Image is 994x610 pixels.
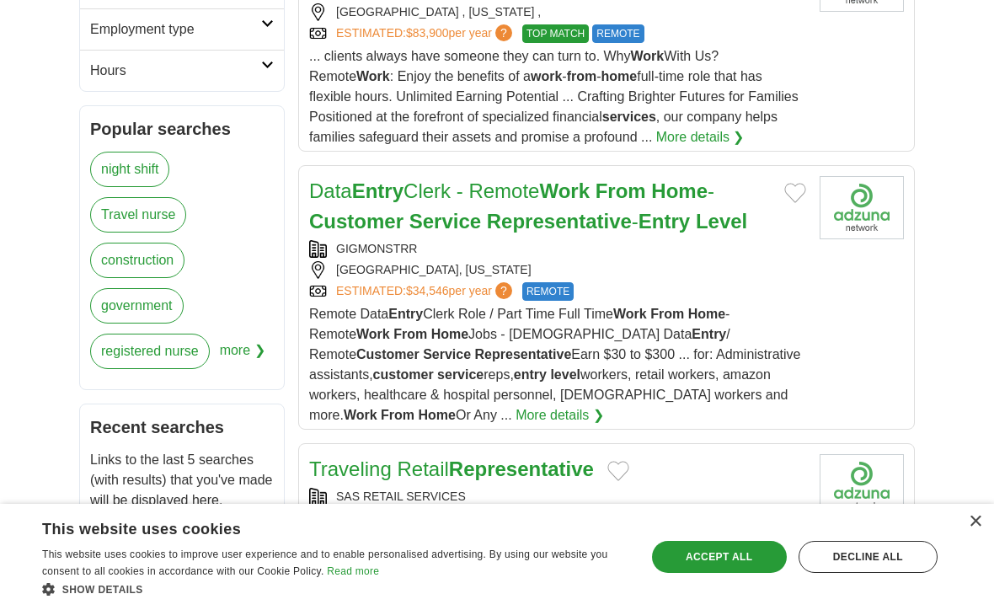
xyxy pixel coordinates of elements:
strong: Work [356,327,390,341]
strong: Entry [639,210,690,233]
a: construction [90,243,184,278]
div: GIGMONSTRR [309,240,806,258]
img: Company logo [820,454,904,517]
span: more ❯ [220,334,265,379]
strong: entry [514,367,547,382]
div: [GEOGRAPHIC_DATA] , [US_STATE] , [309,3,806,21]
strong: From [381,408,414,422]
strong: Home [431,327,468,341]
div: [GEOGRAPHIC_DATA], [US_STATE] [309,261,806,279]
span: Show details [62,584,143,596]
a: ESTIMATED:$83,900per year? [336,24,516,43]
a: More details ❯ [516,405,604,425]
span: ? [495,282,512,299]
a: government [90,288,184,324]
button: Add to favorite jobs [607,461,629,481]
span: ? [495,24,512,41]
strong: home [601,69,638,83]
a: Traveling RetailRepresentative [309,457,594,480]
strong: Entry [388,307,423,321]
span: Remote Data Clerk Role / Part Time Full Time - Remote Jobs - [DEMOGRAPHIC_DATA] Data / Remote Ear... [309,307,800,422]
div: SAS RETAIL SERVICES [309,488,806,506]
strong: Work [344,408,377,422]
h2: Popular searches [90,116,274,142]
h2: Hours [90,61,261,81]
strong: From [650,307,684,321]
a: Travel nurse [90,197,186,233]
p: Links to the last 5 searches (with results) that you've made will be displayed here. [90,450,274,511]
strong: services [602,110,656,124]
h2: Recent searches [90,415,274,440]
img: Company logo [820,176,904,239]
a: More details ❯ [656,127,745,147]
strong: Service [423,347,471,361]
strong: work [531,69,562,83]
a: night shift [90,152,169,187]
strong: Work [356,69,390,83]
strong: Service [409,210,481,233]
strong: Level [696,210,747,233]
strong: from [567,69,597,83]
div: This website uses cookies [42,514,586,539]
a: Hours [80,50,284,91]
strong: Work [613,307,647,321]
strong: customer [373,367,434,382]
span: REMOTE [592,24,644,43]
strong: Home [651,179,708,202]
span: $34,546 [406,284,449,297]
strong: service [437,367,484,382]
strong: Customer [356,347,420,361]
a: Read more, opens a new window [327,565,379,577]
strong: Work [631,49,665,63]
button: Add to favorite jobs [784,183,806,203]
strong: Home [688,307,725,321]
a: registered nurse [90,334,210,369]
a: DataEntryClerk - RemoteWork From Home-Customer Service Representative-Entry Level [309,179,747,233]
strong: Entry [692,327,726,341]
strong: Customer [309,210,403,233]
span: ... clients always have someone they can turn to. Why With Us? Remote : Enjoy the benefits of a -... [309,49,799,144]
span: This website uses cookies to improve user experience and to enable personalised advertising. By u... [42,548,607,577]
strong: Work [539,179,590,202]
strong: From [596,179,646,202]
strong: Entry [352,179,403,202]
div: Accept all [652,541,787,573]
span: $83,900 [406,26,449,40]
span: REMOTE [522,282,574,301]
h2: Employment type [90,19,261,40]
div: Show details [42,581,628,597]
div: Decline all [799,541,938,573]
strong: From [393,327,427,341]
strong: Home [419,408,456,422]
span: TOP MATCH [522,24,589,43]
strong: level [550,367,580,382]
a: ESTIMATED:$34,546per year? [336,282,516,301]
a: Employment type [80,8,284,50]
strong: Representative [475,347,572,361]
div: Close [969,516,981,528]
strong: Representative [449,457,594,480]
strong: Representative [487,210,632,233]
